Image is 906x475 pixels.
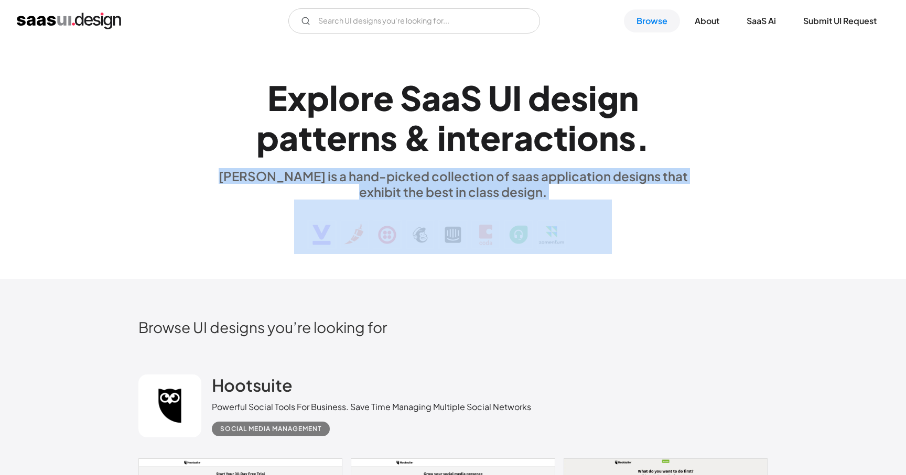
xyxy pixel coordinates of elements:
div: n [599,117,619,158]
a: About [682,9,732,32]
div: i [588,78,597,118]
div: i [568,117,577,158]
h2: Browse UI designs you’re looking for [138,318,768,336]
div: c [533,117,554,158]
div: t [298,117,312,158]
a: Hootsuite [212,374,293,401]
div: e [373,78,394,118]
div: e [327,117,347,158]
div: o [338,78,360,118]
div: t [466,117,480,158]
div: n [446,117,466,158]
div: I [512,78,522,118]
div: g [597,78,619,118]
div: Social Media Management [220,423,321,435]
div: a [279,117,298,158]
a: Submit UI Request [791,9,889,32]
div: t [312,117,327,158]
div: . [636,117,650,158]
div: s [619,117,636,158]
div: U [488,78,512,118]
div: S [460,78,482,118]
div: n [619,78,639,118]
div: n [360,117,380,158]
div: s [380,117,397,158]
a: home [17,13,121,29]
div: S [400,78,422,118]
a: SaaS Ai [734,9,789,32]
div: a [441,78,460,118]
div: s [571,78,588,118]
div: [PERSON_NAME] is a hand-picked collection of saas application designs that exhibit the best in cl... [212,168,694,200]
div: r [501,117,514,158]
div: e [551,78,571,118]
div: r [347,117,360,158]
div: p [307,78,329,118]
div: i [437,117,446,158]
a: Browse [624,9,680,32]
div: e [480,117,501,158]
h2: Hootsuite [212,374,293,395]
div: l [329,78,338,118]
div: x [287,78,307,118]
form: Email Form [288,8,540,34]
input: Search UI designs you're looking for... [288,8,540,34]
h1: Explore SaaS UI design patterns & interactions. [212,78,694,158]
div: t [554,117,568,158]
img: text, icon, saas logo [294,200,612,254]
div: p [256,117,279,158]
div: o [577,117,599,158]
div: a [422,78,441,118]
div: Powerful Social Tools For Business. Save Time Managing Multiple Social Networks [212,401,531,413]
div: r [360,78,373,118]
div: E [267,78,287,118]
div: & [404,117,431,158]
div: d [528,78,551,118]
div: a [514,117,533,158]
